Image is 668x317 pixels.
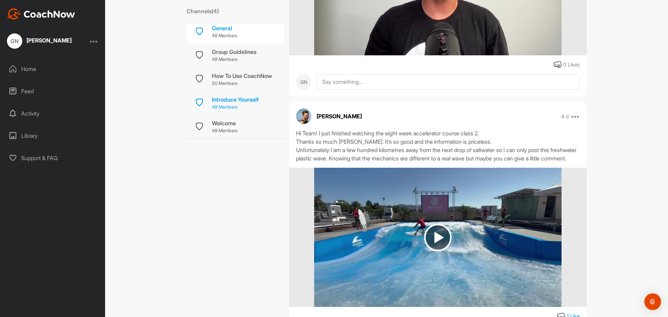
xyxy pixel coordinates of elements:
img: media [314,168,562,307]
div: Group Guidelines [212,48,256,56]
p: 49 Members [212,127,237,134]
div: [PERSON_NAME] [26,38,72,43]
div: Introduce Yourself [212,95,259,104]
div: How To Use CoachNow [212,72,272,80]
div: GN [296,74,311,89]
img: avatar [296,109,311,124]
div: 0 Likes [563,61,580,69]
img: CoachNow [7,8,75,19]
label: Channels ( 4 ) [186,7,219,15]
p: 49 Members [212,104,259,111]
p: 49 Members [212,56,256,63]
div: Feed [4,82,102,100]
div: Welcome [212,119,237,127]
div: Library [4,127,102,144]
img: play [424,224,452,251]
p: 4 d [561,113,569,120]
div: Hi Team! I just finished watching the eight week accelerator course class 2. Thanks so much [PERS... [296,129,580,163]
p: 49 Members [212,32,237,39]
div: General [212,24,237,32]
div: GN [7,33,22,49]
p: 50 Members [212,80,272,87]
div: Support & FAQ [4,149,102,167]
p: [PERSON_NAME] [317,112,362,120]
div: Open Intercom Messenger [644,293,661,310]
div: Activity [4,105,102,122]
div: Home [4,60,102,78]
